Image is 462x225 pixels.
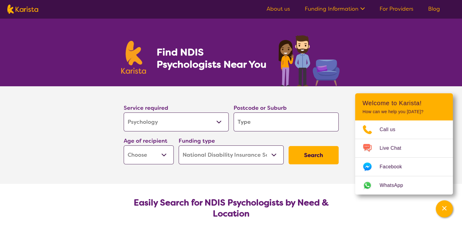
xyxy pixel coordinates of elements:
span: Facebook [380,162,409,171]
a: Web link opens in a new tab. [355,176,453,195]
span: Call us [380,125,403,134]
button: Search [289,146,339,164]
h2: Welcome to Karista! [362,99,446,107]
img: Karista logo [121,41,146,74]
ul: Choose channel [355,120,453,195]
span: WhatsApp [380,181,410,190]
label: Postcode or Suburb [234,104,287,112]
img: psychology [276,33,341,86]
span: Live Chat [380,144,409,153]
div: Channel Menu [355,93,453,195]
p: How can we help you [DATE]? [362,109,446,114]
h2: Easily Search for NDIS Psychologists by Need & Location [129,197,334,219]
input: Type [234,112,339,131]
a: About us [267,5,290,12]
button: Channel Menu [436,200,453,217]
label: Funding type [179,137,215,145]
label: Age of recipient [124,137,167,145]
img: Karista logo [7,5,38,14]
a: For Providers [380,5,413,12]
label: Service required [124,104,168,112]
a: Funding Information [305,5,365,12]
h1: Find NDIS Psychologists Near You [156,46,269,70]
a: Blog [428,5,440,12]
